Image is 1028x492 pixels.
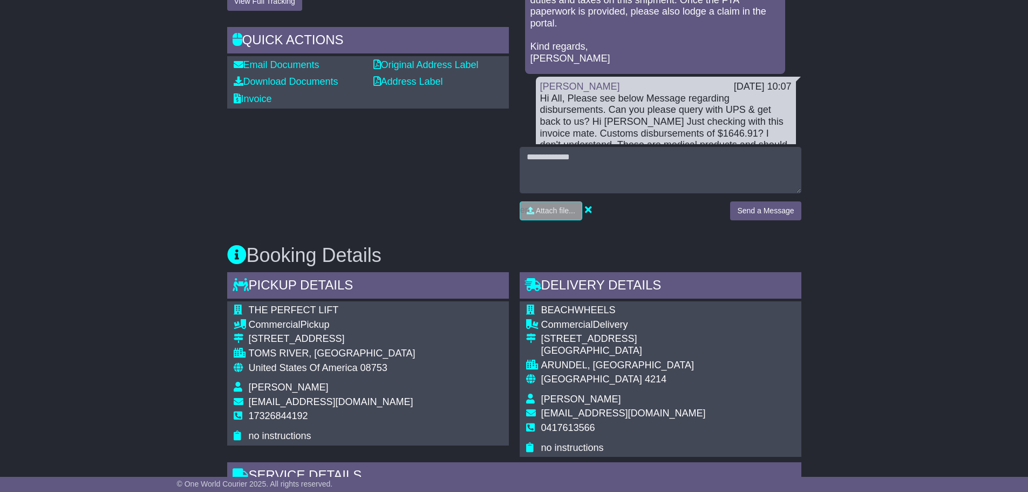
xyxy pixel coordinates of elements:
div: Delivery [541,319,706,331]
span: no instructions [541,442,604,453]
a: Address Label [373,76,443,87]
a: Invoice [234,93,272,104]
span: [EMAIL_ADDRESS][DOMAIN_NAME] [541,408,706,419]
div: ARUNDEL, [GEOGRAPHIC_DATA] [541,360,706,372]
span: [GEOGRAPHIC_DATA] [541,374,642,385]
div: Pickup Details [227,272,509,301]
div: Delivery Details [520,272,801,301]
div: TOMS RIVER, [GEOGRAPHIC_DATA] [249,348,416,360]
span: 4214 [645,374,666,385]
span: THE PERFECT LIFT [249,305,339,315]
span: 0417613566 [541,422,595,433]
h3: Booking Details [227,245,801,266]
a: Email Documents [234,59,319,70]
div: [STREET_ADDRESS] [541,333,706,345]
span: [PERSON_NAME] [249,382,329,393]
span: Commercial [541,319,593,330]
button: Send a Message [730,201,801,220]
a: [PERSON_NAME] [540,81,620,92]
div: [GEOGRAPHIC_DATA] [541,345,706,357]
span: [PERSON_NAME] [541,394,621,405]
span: [EMAIL_ADDRESS][DOMAIN_NAME] [249,396,413,407]
span: © One World Courier 2025. All rights reserved. [177,480,333,488]
div: Quick Actions [227,27,509,56]
span: United States Of America [249,362,358,373]
div: [STREET_ADDRESS] [249,333,416,345]
span: 08753 [360,362,387,373]
div: Hi All, Please see below Message regarding disbursements. Can you please query with UPS & get bac... [540,93,792,174]
span: no instructions [249,430,311,441]
div: [DATE] 10:07 [734,81,792,93]
div: Pickup [249,319,416,331]
span: 17326844192 [249,410,308,421]
span: Commercial [249,319,301,330]
span: BEACHWHEELS [541,305,616,315]
a: Original Address Label [373,59,479,70]
div: Service Details [227,462,801,491]
a: Download Documents [234,76,338,87]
